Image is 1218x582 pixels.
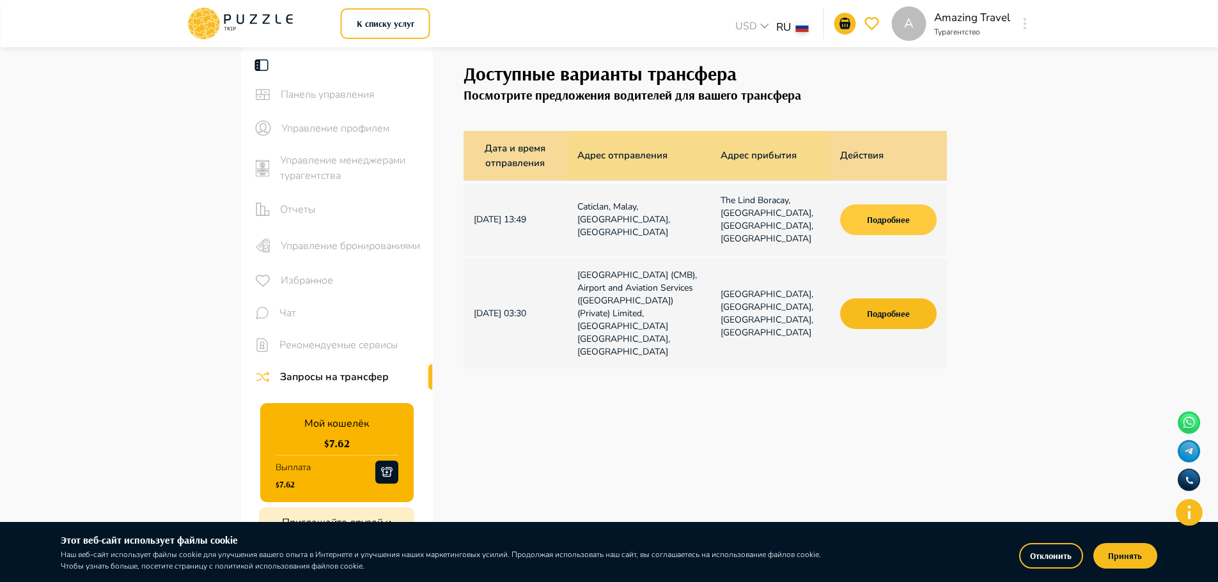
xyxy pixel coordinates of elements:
[281,238,423,254] span: Управление бронированиями
[341,8,430,39] button: К списку услуг
[796,22,809,32] img: lang
[61,532,828,549] h6: Этот веб-сайт использует файлы cookie
[892,6,926,41] div: A
[280,202,423,217] span: Отчеты
[1093,543,1157,569] button: Принять
[281,87,423,102] span: Панель управления
[304,416,369,431] p: Мой кошелёк
[474,213,558,226] p: [DATE] 13:49
[241,78,433,111] div: sidebar iconsПанель управления
[251,302,273,324] button: sidebar icons
[241,361,433,393] div: sidebar iconsЗапросы на трансфер
[281,273,423,288] span: Избранное
[1019,543,1083,569] button: Отклонить
[274,515,399,576] p: Приглашайте друзей и получайте 3% от всех их покупок на свой кошелёк в течении года!
[251,157,274,180] button: sidebar icons
[861,13,883,34] button: favorite
[840,148,884,163] p: Действия
[464,85,947,105] h6: Посмотрите предложения водителей для вашего трансфера
[61,549,828,572] p: Наш веб-сайт использует файлы cookie для улучшения вашего опыта в Интернете и улучшения наших мар...
[834,13,856,34] button: notifications
[251,196,274,222] button: sidebar icons
[241,329,433,361] div: sidebar iconsРекомендуемые сервисы
[251,366,274,388] button: sidebar icons
[279,337,423,353] span: Рекомендуемые сервисы
[276,456,311,479] p: Выплата
[474,141,558,170] p: Дата и время отправления
[276,479,311,489] h1: $7.62
[934,26,1010,38] p: Турагентство
[251,116,275,140] button: sidebar icons
[280,153,423,183] span: Управление менеджерами турагентства
[251,233,274,259] button: sidebar icons
[577,269,700,358] p: [GEOGRAPHIC_DATA] (CMB), Airport and Aviation Services ([GEOGRAPHIC_DATA]) (Private) Limited, [GE...
[251,83,274,106] button: sidebar icons
[721,288,820,339] p: [GEOGRAPHIC_DATA], [GEOGRAPHIC_DATA], [GEOGRAPHIC_DATA], [GEOGRAPHIC_DATA]
[241,297,433,329] div: sidebar iconsЧат
[241,145,433,191] div: sidebar iconsУправление менеджерами турагентства
[731,19,776,37] div: USD
[776,19,791,36] p: RU
[241,191,433,227] div: sidebar iconsОтчеты
[279,305,423,321] span: Чат
[577,148,668,163] p: Адрес отправления
[840,298,936,329] button: Подробнее
[281,121,423,136] span: Управление профилем
[464,63,947,85] h3: Доступные варианты трансфера
[280,369,423,385] span: Запросы на трансфер
[241,227,433,264] div: sidebar iconsУправление бронированиями
[721,194,820,245] p: The Lind Boracay, [GEOGRAPHIC_DATA], [GEOGRAPHIC_DATA], [GEOGRAPHIC_DATA]
[934,10,1010,26] p: Amazing Travel
[251,334,273,356] button: sidebar icons
[577,201,700,239] p: Caticlan, Malay, [GEOGRAPHIC_DATA], [GEOGRAPHIC_DATA]
[241,111,433,145] div: sidebar iconsУправление профилем
[721,148,797,163] p: Адрес прибытия
[324,436,350,450] h1: $ 7.62
[474,307,558,320] p: [DATE] 03:30
[251,269,274,292] button: sidebar icons
[840,204,936,235] button: Подробнее
[241,264,433,297] div: sidebar iconsИзбранное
